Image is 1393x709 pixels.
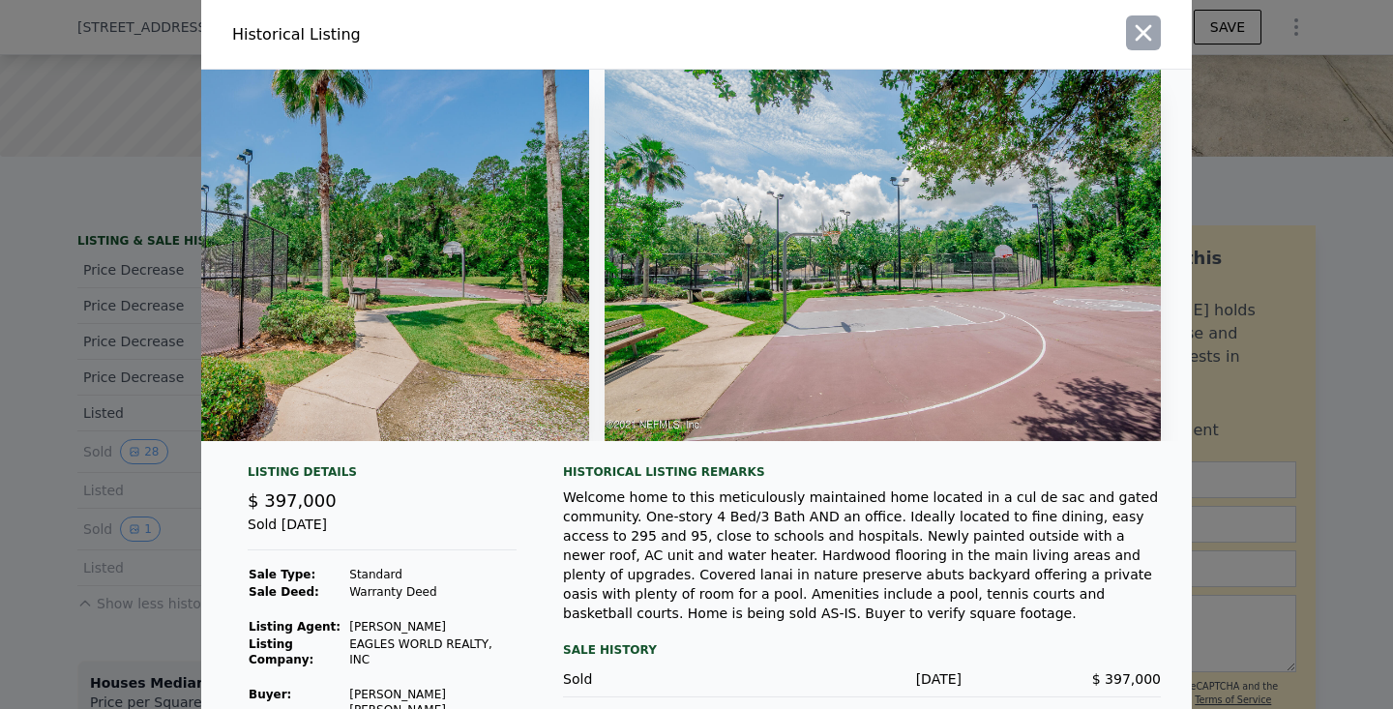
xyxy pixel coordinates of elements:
strong: Sale Deed: [249,585,319,599]
td: EAGLES WORLD REALTY, INC [348,635,517,668]
strong: Sale Type: [249,568,315,581]
strong: Listing Agent: [249,620,341,634]
span: $ 397,000 [1092,671,1161,687]
div: Listing Details [248,464,517,487]
div: Welcome home to this meticulously maintained home located in a cul de sac and gated community. On... [563,487,1161,623]
td: Warranty Deed [348,583,517,601]
td: Standard [348,566,517,583]
div: Sale History [563,638,1161,662]
img: Property Img [33,70,589,441]
div: Historical Listing remarks [563,464,1161,480]
div: Historical Listing [232,23,689,46]
div: [DATE] [762,669,962,689]
strong: Listing Company: [249,637,313,666]
td: [PERSON_NAME] [348,618,517,635]
strong: Buyer : [249,688,291,701]
img: Property Img [605,70,1161,441]
span: $ 397,000 [248,490,337,511]
div: Sold [DATE] [248,515,517,550]
div: Sold [563,669,762,689]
